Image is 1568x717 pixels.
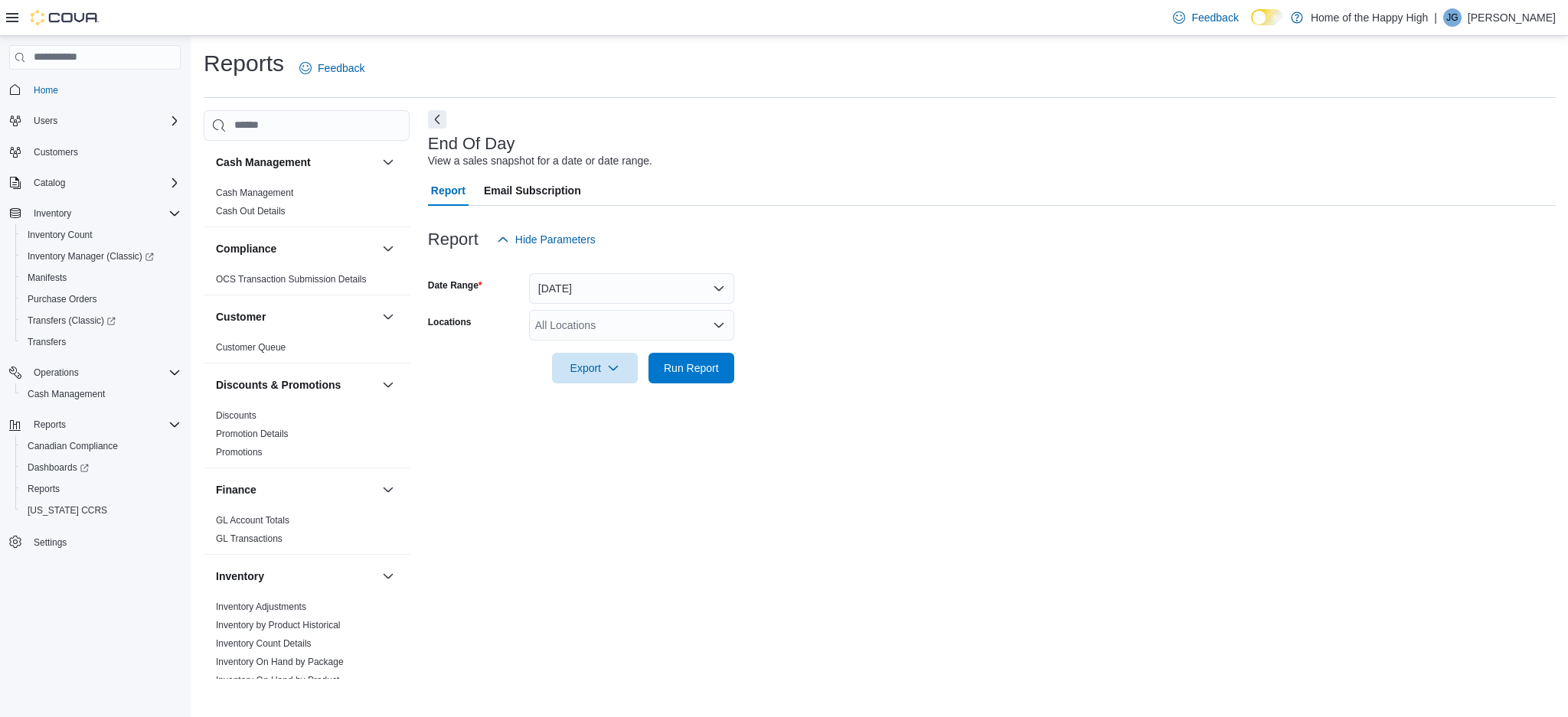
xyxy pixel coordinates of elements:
span: Hide Parameters [515,232,596,247]
a: Canadian Compliance [21,437,124,455]
a: Feedback [1167,2,1244,33]
button: Operations [3,362,187,383]
span: Inventory Count [28,229,93,241]
span: Email Subscription [484,175,581,206]
span: Dashboards [28,461,89,474]
span: Discounts [216,409,256,422]
span: GL Transactions [216,533,283,545]
a: Home [28,81,64,99]
nav: Complex example [9,73,181,593]
a: Inventory Adjustments [216,601,306,612]
button: Export [552,353,638,383]
input: Dark Mode [1251,9,1283,25]
span: Reports [34,419,66,431]
a: OCS Transaction Submission Details [216,274,367,285]
button: [DATE] [529,273,734,304]
button: Customer [379,308,397,326]
button: Purchase Orders [15,288,187,310]
span: Transfers (Classic) [21,311,181,330]
span: Settings [34,536,67,549]
button: Manifests [15,267,187,288]
span: Manifests [28,272,67,284]
span: Customer Queue [216,341,286,354]
a: Discounts [216,410,256,421]
a: Inventory Manager (Classic) [15,246,187,267]
button: Reports [15,478,187,500]
span: Reports [21,480,181,498]
a: Cash Management [21,385,111,403]
h3: End Of Day [428,135,515,153]
h3: Compliance [216,241,276,256]
button: Transfers [15,331,187,353]
div: Customer [204,338,410,363]
button: Inventory Count [15,224,187,246]
button: Operations [28,363,85,382]
p: | [1434,8,1437,27]
button: Finance [216,482,376,497]
span: Promotion Details [216,428,289,440]
span: Inventory by Product Historical [216,619,341,631]
button: Inventory [3,203,187,224]
a: Dashboards [21,458,95,477]
button: [US_STATE] CCRS [15,500,187,521]
span: Inventory [28,204,181,223]
button: Compliance [379,240,397,258]
h3: Report [428,230,479,249]
span: GL Account Totals [216,514,289,526]
span: Users [34,115,57,127]
a: Dashboards [15,457,187,478]
span: Cash Management [216,187,293,199]
span: Transfers [28,336,66,348]
span: Inventory Adjustments [216,601,306,613]
p: [PERSON_NAME] [1468,8,1556,27]
span: Cash Out Details [216,205,286,217]
button: Next [428,110,446,129]
button: Catalog [28,174,71,192]
button: Cash Management [216,155,376,170]
a: Transfers (Classic) [21,311,122,330]
div: Discounts & Promotions [204,406,410,468]
a: Customers [28,143,84,161]
label: Date Range [428,279,482,292]
span: Run Report [664,360,719,376]
span: Catalog [28,174,181,192]
h3: Customer [216,309,266,324]
span: Purchase Orders [21,290,181,308]
button: Catalog [3,172,187,194]
span: Promotions [216,446,263,458]
button: Canadian Compliance [15,435,187,457]
a: Transfers [21,333,72,351]
span: Report [431,175,465,206]
span: Cash Management [21,385,181,403]
span: Feedback [318,60,364,76]
button: Settings [3,530,187,552]
button: Customers [3,141,187,163]
span: [US_STATE] CCRS [28,504,107,517]
span: Washington CCRS [21,501,181,520]
button: Inventory [379,567,397,585]
h1: Reports [204,48,284,79]
span: Feedback [1191,10,1238,25]
span: Inventory Count Details [216,637,312,650]
span: JG [1446,8,1458,27]
span: Dashboards [21,458,181,477]
span: Canadian Compliance [21,437,181,455]
button: Compliance [216,241,376,256]
a: Inventory Manager (Classic) [21,247,160,266]
button: Users [28,112,64,130]
button: Users [3,110,187,132]
a: Purchase Orders [21,290,103,308]
a: Feedback [293,53,371,83]
a: Promotion Details [216,429,289,439]
button: Cash Management [379,153,397,171]
a: Cash Out Details [216,206,286,217]
button: Inventory [28,204,77,223]
div: James Guzzo [1443,8,1462,27]
button: Hide Parameters [491,224,602,255]
a: Transfers (Classic) [15,310,187,331]
span: Customers [34,146,78,158]
span: Home [28,80,181,99]
span: Settings [28,532,181,551]
a: Inventory On Hand by Product [216,675,339,686]
span: Operations [34,367,79,379]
